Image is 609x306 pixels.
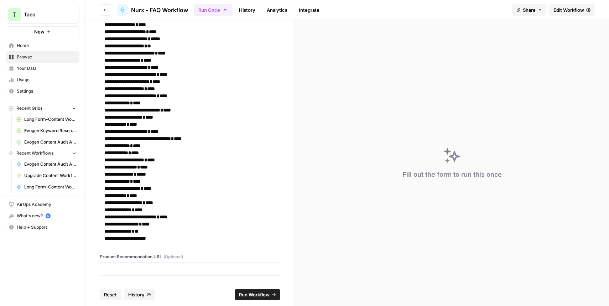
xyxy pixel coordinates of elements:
span: Evogen Keyword Research Agent Grid [24,128,76,134]
span: Recent Workflows [16,150,53,156]
button: What's new? 5 [6,210,79,222]
button: Recent Workflows [6,148,79,159]
a: Analytics [262,4,292,16]
span: Help + Support [17,224,76,230]
button: Reset [100,289,121,300]
a: Long Form-Content Workflow - AI Clients (New) Grid [13,114,79,125]
span: Nurx - FAQ Workflow [131,6,188,14]
span: Edit Workflow [553,6,584,14]
span: Settings [17,88,76,94]
span: Evogen Content Audit Agent Grid [24,139,76,145]
div: What's new? [6,211,79,221]
a: Home [6,40,79,51]
button: Workspace: Taco [6,6,79,24]
span: Share [523,6,536,14]
span: Evogen Content Audit Agent [24,161,76,167]
button: Run Once [194,4,232,16]
button: History [124,289,155,300]
label: Product Recommendation URL [100,254,280,260]
a: Nurx - FAQ Workflow [117,4,188,16]
a: Upgrade Content Workflow - mogul [13,170,79,181]
span: Long Form-Content Workflow - AI Clients (New) [24,184,76,190]
a: Settings [6,85,79,97]
button: Recent Grids [6,103,79,114]
a: AirOps Academy [6,199,79,210]
a: Your Data [6,63,79,74]
a: Evogen Keyword Research Agent Grid [13,125,79,136]
div: Fill out the form to run this once [402,170,502,180]
span: History [128,291,145,298]
button: Run Workflow [235,289,280,300]
span: Long Form-Content Workflow - AI Clients (New) Grid [24,116,76,123]
span: Run Workflow [239,291,270,298]
span: Your Data [17,65,76,72]
span: Recent Grids [16,105,42,111]
a: Browse [6,51,79,63]
span: New [34,28,45,35]
button: Help + Support [6,222,79,233]
text: 5 [47,214,49,218]
span: (Optional) [163,254,183,260]
a: Evogen Content Audit Agent Grid [13,136,79,148]
span: Upgrade Content Workflow - mogul [24,172,76,179]
span: Browse [17,54,76,60]
span: Home [17,42,76,49]
a: Integrate [295,4,324,16]
a: Long Form-Content Workflow - AI Clients (New) [13,181,79,193]
span: Taco [24,11,67,18]
a: Evogen Content Audit Agent [13,159,79,170]
button: New [6,26,79,37]
span: Usage [17,77,76,83]
span: T [13,10,16,19]
a: 5 [46,213,51,218]
a: Edit Workflow [549,4,595,16]
span: AirOps Academy [17,201,76,208]
a: History [235,4,260,16]
a: Usage [6,74,79,85]
span: Reset [104,291,117,298]
button: Share [512,4,546,16]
